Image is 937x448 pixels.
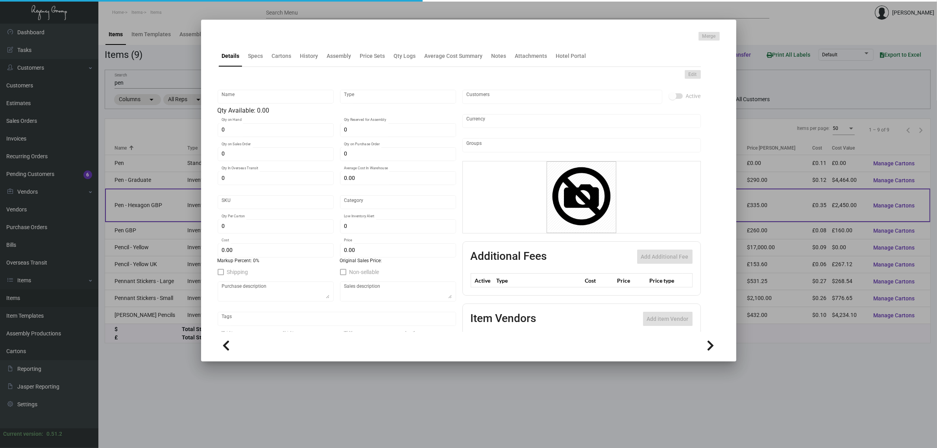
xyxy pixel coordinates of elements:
span: Active [686,91,701,101]
th: Type [495,274,583,287]
div: Attachments [515,52,547,60]
div: Notes [492,52,506,60]
div: Qty Logs [394,52,416,60]
th: Cost [583,274,615,287]
button: Add item Vendor [643,312,693,326]
div: Details [222,52,240,60]
th: Price type [647,274,683,287]
span: Add item Vendor [647,316,689,322]
input: Add new.. [466,94,658,100]
div: Cartons [272,52,292,60]
span: Add Additional Fee [641,254,689,260]
h2: Additional Fees [471,250,547,264]
button: Edit [685,70,701,79]
input: Add new.. [466,142,697,148]
th: Active [471,274,495,287]
span: Shipping [227,267,248,277]
div: Price Sets [360,52,385,60]
h2: Item Vendors [471,312,536,326]
span: Non-sellable [349,267,379,277]
button: Merge [699,32,720,41]
div: Current version: [3,430,43,438]
div: 0.51.2 [46,430,62,438]
div: Hotel Portal [556,52,586,60]
div: History [300,52,318,60]
button: Add Additional Fee [637,250,693,264]
span: Edit [689,71,697,78]
div: Specs [248,52,263,60]
th: Price [615,274,647,287]
div: Qty Available: 0.00 [218,106,456,115]
span: Merge [702,33,716,40]
div: Assembly [327,52,351,60]
div: Average Cost Summary [425,52,483,60]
